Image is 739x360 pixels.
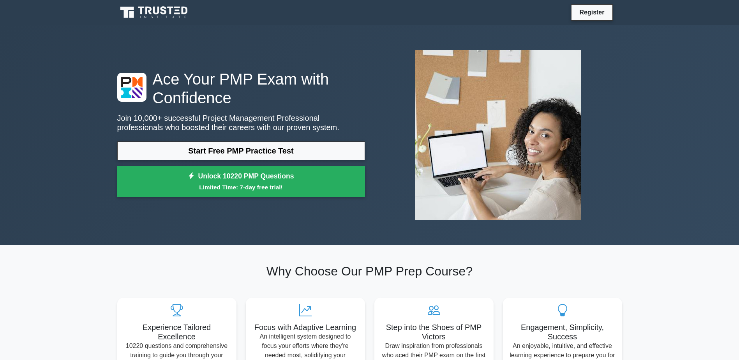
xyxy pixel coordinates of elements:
[117,264,622,279] h2: Why Choose Our PMP Prep Course?
[381,323,487,341] h5: Step into the Shoes of PMP Victors
[575,7,609,17] a: Register
[252,323,359,332] h5: Focus with Adaptive Learning
[117,166,365,197] a: Unlock 10220 PMP QuestionsLimited Time: 7-day free trial!
[117,141,365,160] a: Start Free PMP Practice Test
[123,323,230,341] h5: Experience Tailored Excellence
[127,183,355,192] small: Limited Time: 7-day free trial!
[117,113,365,132] p: Join 10,000+ successful Project Management Professional professionals who boosted their careers w...
[509,323,616,341] h5: Engagement, Simplicity, Success
[117,70,365,107] h1: Ace Your PMP Exam with Confidence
